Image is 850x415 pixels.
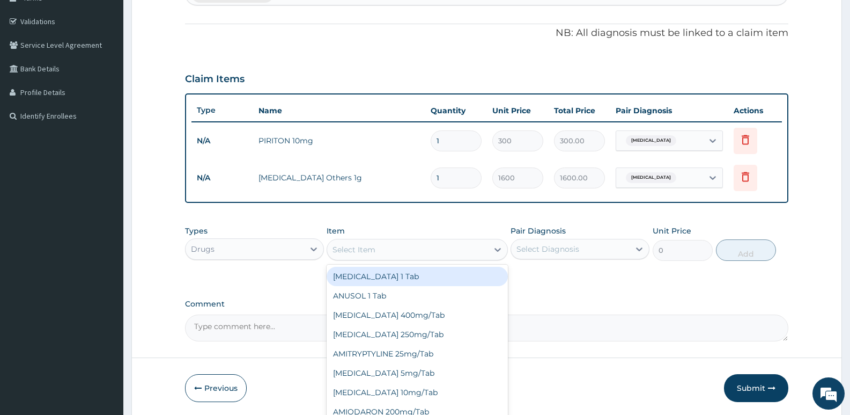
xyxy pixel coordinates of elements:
[176,5,202,31] div: Minimize live chat window
[191,244,215,254] div: Drugs
[487,100,549,121] th: Unit Price
[62,135,148,244] span: We're online!
[327,325,507,344] div: [MEDICAL_DATA] 250mg/Tab
[511,225,566,236] label: Pair Diagnosis
[327,383,507,402] div: [MEDICAL_DATA] 10mg/Tab
[185,227,208,236] label: Types
[253,130,425,151] td: PIRITON 10mg
[327,267,507,286] div: [MEDICAL_DATA] 1 Tab
[253,100,425,121] th: Name
[20,54,43,81] img: d_794563401_company_1708531726252_794563401
[626,135,676,146] span: [MEDICAL_DATA]
[425,100,487,121] th: Quantity
[327,363,507,383] div: [MEDICAL_DATA] 5mg/Tab
[626,172,676,183] span: [MEDICAL_DATA]
[191,131,253,151] td: N/A
[191,168,253,188] td: N/A
[253,167,425,188] td: [MEDICAL_DATA] Others 1g
[516,244,579,254] div: Select Diagnosis
[185,26,788,40] p: NB: All diagnosis must be linked to a claim item
[185,74,245,85] h3: Claim Items
[5,293,204,331] textarea: Type your message and hit 'Enter'
[191,100,253,120] th: Type
[185,374,247,402] button: Previous
[327,344,507,363] div: AMITRYPTYLINE 25mg/Tab
[716,239,776,261] button: Add
[56,60,180,74] div: Chat with us now
[728,100,782,121] th: Actions
[327,305,507,325] div: [MEDICAL_DATA] 400mg/Tab
[332,244,375,255] div: Select Item
[653,225,691,236] label: Unit Price
[327,225,345,236] label: Item
[549,100,610,121] th: Total Price
[724,374,788,402] button: Submit
[185,300,788,309] label: Comment
[610,100,728,121] th: Pair Diagnosis
[327,286,507,305] div: ANUSOL 1 Tab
